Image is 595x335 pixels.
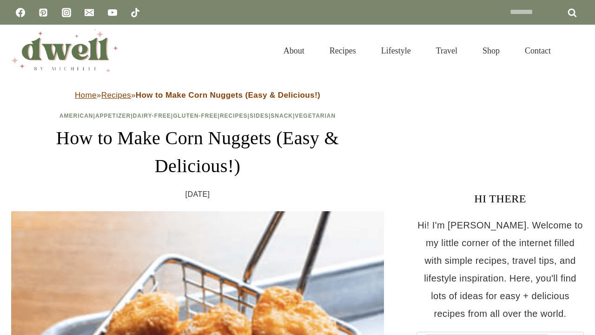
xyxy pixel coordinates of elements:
a: Dairy-Free [133,113,171,119]
a: Vegetarian [295,113,336,119]
a: Lifestyle [369,34,423,67]
p: Hi! I'm [PERSON_NAME]. Welcome to my little corner of the internet filled with simple recipes, tr... [416,216,584,322]
a: Pinterest [34,3,53,22]
a: YouTube [103,3,122,22]
a: Snack [271,113,293,119]
a: Instagram [57,3,76,22]
a: TikTok [126,3,145,22]
a: Contact [512,34,563,67]
strong: How to Make Corn Nuggets (Easy & Delicious!) [136,91,320,100]
a: Home [75,91,97,100]
a: Facebook [11,3,30,22]
a: Recipes [101,91,131,100]
img: DWELL by michelle [11,29,118,72]
a: Recipes [317,34,369,67]
a: About [271,34,317,67]
a: Shop [470,34,512,67]
button: View Search Form [568,43,584,59]
a: Recipes [220,113,248,119]
time: [DATE] [185,188,210,201]
a: American [59,113,93,119]
a: Email [80,3,99,22]
span: | | | | | | | [59,113,336,119]
a: Gluten-Free [173,113,218,119]
h3: HI THERE [416,190,584,207]
h1: How to Make Corn Nuggets (Easy & Delicious!) [11,124,384,180]
a: Travel [423,34,470,67]
span: » » [75,91,320,100]
a: Appetizer [95,113,131,119]
nav: Primary Navigation [271,34,563,67]
a: Sides [250,113,269,119]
